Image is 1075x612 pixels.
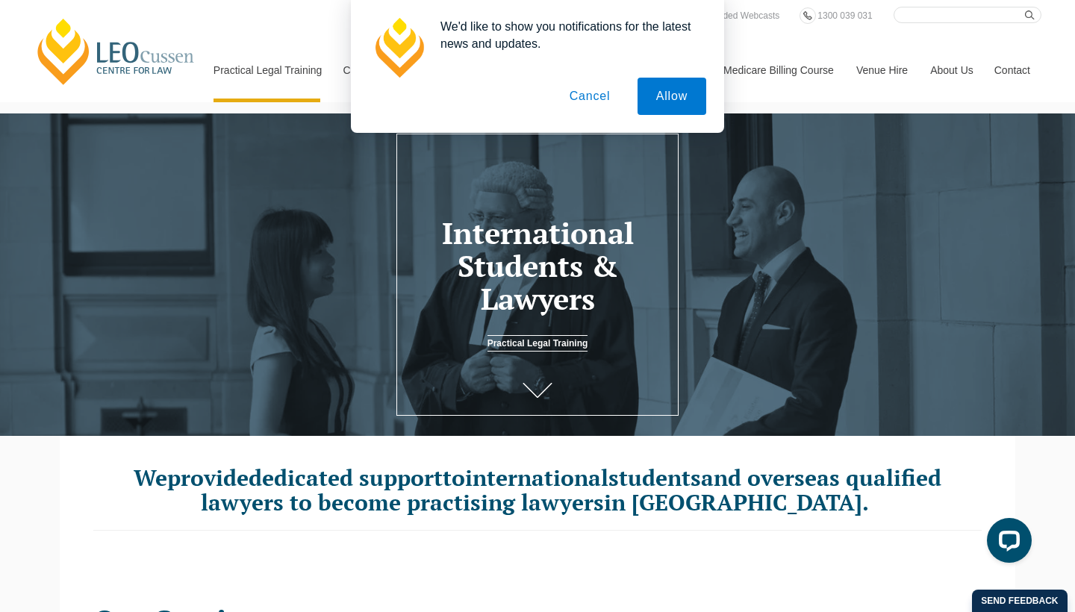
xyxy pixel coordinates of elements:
[167,463,249,493] span: provide
[465,463,608,493] span: international
[429,18,706,52] div: We'd like to show you notifications for the latest news and updates.
[551,78,629,115] button: Cancel
[608,463,701,493] span: students
[249,463,443,493] span: dedicated support
[975,512,1038,575] iframe: LiveChat chat widget
[369,18,429,78] img: notification icon
[487,335,588,352] a: Practical Legal Training
[443,463,465,493] span: to
[134,463,167,493] span: We
[290,487,593,517] span: to become practising lawyer
[201,463,942,517] span: and overseas qualified lawyers
[638,78,706,115] button: Allow
[408,216,667,315] h1: International Students & Lawyers
[604,487,869,517] span: in [GEOGRAPHIC_DATA].
[593,487,604,517] span: s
